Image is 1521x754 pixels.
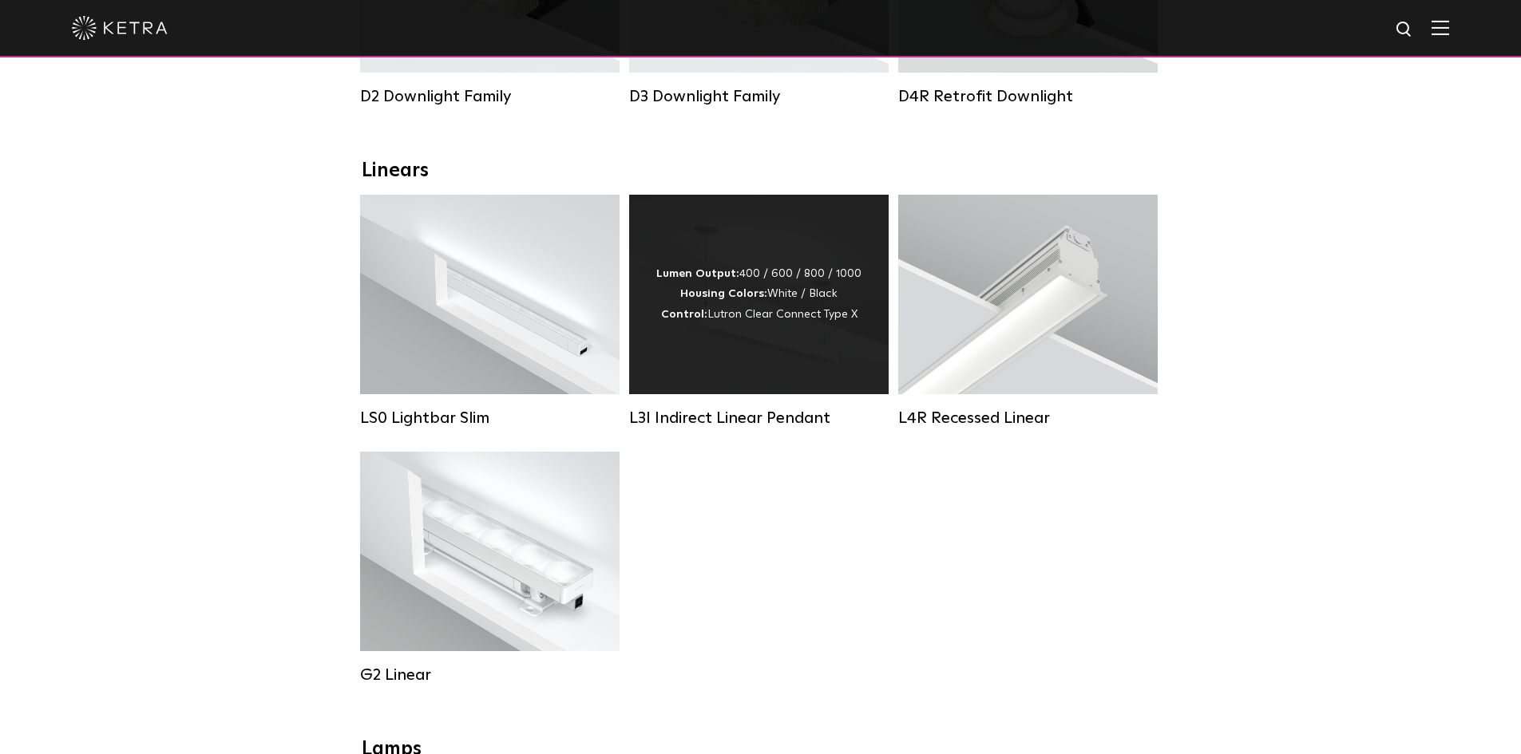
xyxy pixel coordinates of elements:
a: L3I Indirect Linear Pendant Lumen Output:400 / 600 / 800 / 1000Housing Colors:White / BlackContro... [629,195,889,428]
div: Linears [362,160,1160,183]
strong: Lumen Output: [656,268,739,279]
div: D2 Downlight Family [360,87,620,106]
a: LS0 Lightbar Slim Lumen Output:200 / 350Colors:White / BlackControl:X96 Controller [360,195,620,428]
strong: Housing Colors: [680,288,767,299]
img: Hamburger%20Nav.svg [1432,20,1449,35]
div: 400 / 600 / 800 / 1000 White / Black Lutron Clear Connect Type X [656,264,862,325]
div: L4R Recessed Linear [898,409,1158,428]
div: G2 Linear [360,665,620,685]
div: D4R Retrofit Downlight [898,87,1158,106]
div: D3 Downlight Family [629,87,889,106]
img: ketra-logo-2019-white [72,16,168,40]
div: L3I Indirect Linear Pendant [629,409,889,428]
div: LS0 Lightbar Slim [360,409,620,428]
img: search icon [1395,20,1415,40]
strong: Control: [661,309,707,320]
a: L4R Recessed Linear Lumen Output:400 / 600 / 800 / 1000Colors:White / BlackControl:Lutron Clear C... [898,195,1158,428]
a: G2 Linear Lumen Output:400 / 700 / 1000Colors:WhiteBeam Angles:Flood / [GEOGRAPHIC_DATA] / Narrow... [360,452,620,685]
